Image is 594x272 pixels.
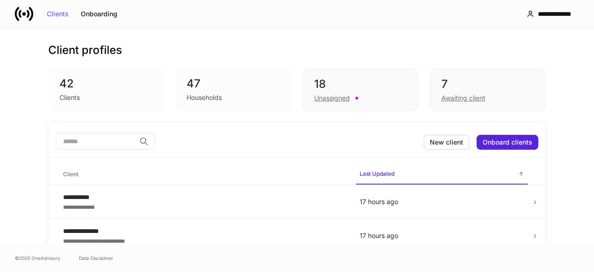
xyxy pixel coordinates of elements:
[75,7,123,21] button: Onboarding
[63,170,78,179] h6: Client
[430,139,463,146] div: New client
[187,93,222,102] div: Households
[59,76,153,91] div: 42
[441,77,534,92] div: 7
[48,43,122,58] h3: Client profiles
[424,135,469,150] button: New client
[430,69,546,111] div: 7Awaiting client
[314,93,350,103] div: Unassigned
[81,11,117,17] div: Onboarding
[314,77,407,92] div: 18
[59,93,80,102] div: Clients
[59,165,349,184] span: Client
[441,93,485,103] div: Awaiting client
[360,231,524,240] p: 17 hours ago
[483,139,532,146] div: Onboard clients
[47,11,69,17] div: Clients
[360,197,524,206] p: 17 hours ago
[41,7,75,21] button: Clients
[79,254,113,262] a: Data Disclaimer
[15,254,60,262] span: © 2025 OneAdvisory
[360,169,394,178] h6: Last Updated
[477,135,538,150] button: Onboard clients
[303,69,419,111] div: 18Unassigned
[356,165,528,185] span: Last Updated
[187,76,280,91] div: 47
